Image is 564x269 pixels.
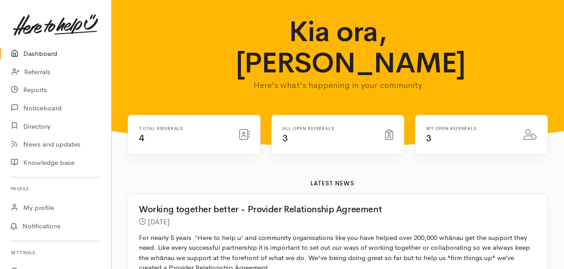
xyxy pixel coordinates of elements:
h2: Working together better - Provider Relationship Agreement [139,205,526,214]
h6: Settings [11,247,100,259]
h6: Total referrals [139,126,228,131]
p: Here's what's happening in your community [236,79,440,92]
h1: Kia ora, [PERSON_NAME] [236,16,440,79]
h6: All open referrals [282,126,374,131]
span: 3 [282,133,288,144]
span: 4 [139,133,144,144]
b: Latest news [311,180,354,187]
span: 3 [426,133,431,144]
time: [DATE] [148,217,170,227]
h6: My open referrals [426,126,513,131]
h6: Profile [11,183,100,195]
